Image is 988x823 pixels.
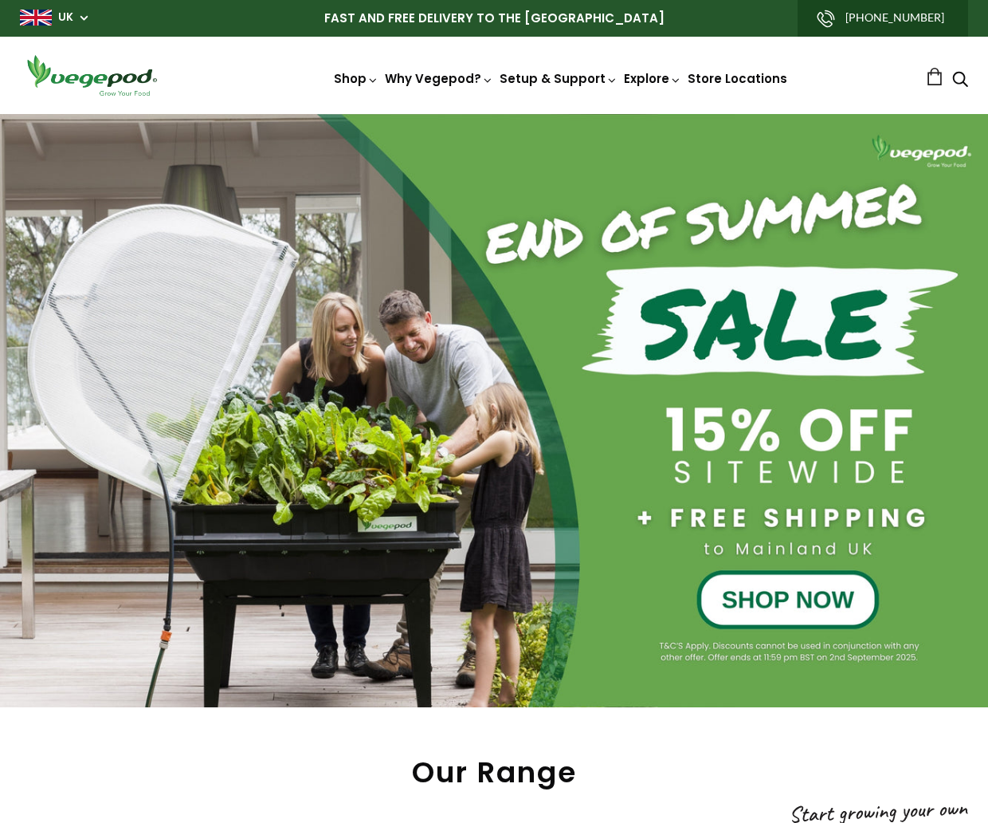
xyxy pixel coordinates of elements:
[952,73,968,89] a: Search
[20,10,52,26] img: gb_large.png
[334,70,378,87] a: Shop
[58,10,73,26] a: UK
[20,53,163,98] img: Vegepod
[500,70,617,87] a: Setup & Support
[688,70,787,87] a: Store Locations
[385,70,493,87] a: Why Vegepod?
[20,755,968,790] h2: Our Range
[624,70,681,87] a: Explore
